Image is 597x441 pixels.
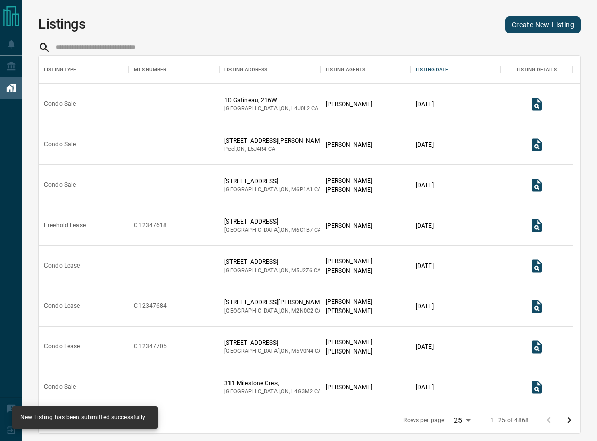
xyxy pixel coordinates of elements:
[224,267,322,275] p: [GEOGRAPHIC_DATA] , ON , CA
[44,342,80,351] div: Condo Lease
[326,176,372,185] p: [PERSON_NAME]
[326,140,372,149] p: [PERSON_NAME]
[129,56,219,84] div: MLS Number
[326,266,372,275] p: [PERSON_NAME]
[224,257,322,267] p: [STREET_ADDRESS]
[291,388,313,395] span: l4g3m2
[224,388,322,396] p: [GEOGRAPHIC_DATA] , ON , CA
[527,175,547,195] button: View Listing Details
[527,337,547,357] button: View Listing Details
[224,56,268,84] div: Listing Address
[410,56,500,84] div: Listing Date
[224,186,322,194] p: [GEOGRAPHIC_DATA] , ON , CA
[44,181,76,189] div: Condo Sale
[527,296,547,317] button: View Listing Details
[44,302,80,311] div: Condo Lease
[224,347,323,356] p: [GEOGRAPHIC_DATA] , ON , CA
[416,100,434,109] p: [DATE]
[416,56,449,84] div: Listing Date
[291,186,313,193] span: m6p1a1
[505,16,581,33] a: Create New Listing
[527,377,547,398] button: View Listing Details
[517,56,557,84] div: Listing Details
[20,409,146,426] div: New Listing has been submitted successfully
[224,226,322,234] p: [GEOGRAPHIC_DATA] , ON , CA
[326,257,372,266] p: [PERSON_NAME]
[326,306,372,316] p: [PERSON_NAME]
[450,413,474,428] div: 25
[44,140,76,149] div: Condo Sale
[527,94,547,114] button: View Listing Details
[416,302,434,311] p: [DATE]
[326,56,366,84] div: Listing Agents
[224,298,325,307] p: [STREET_ADDRESS][PERSON_NAME]
[224,338,323,347] p: [STREET_ADDRESS]
[291,307,313,314] span: m2n0c2
[416,221,434,230] p: [DATE]
[44,261,80,270] div: Condo Lease
[326,185,372,194] p: [PERSON_NAME]
[44,383,76,391] div: Condo Sale
[326,347,372,356] p: [PERSON_NAME]
[490,416,529,425] p: 1–25 of 4868
[326,221,372,230] p: [PERSON_NAME]
[291,227,313,233] span: m6c1b7
[527,256,547,276] button: View Listing Details
[39,56,129,84] div: Listing Type
[224,307,325,315] p: [GEOGRAPHIC_DATA] , ON , CA
[326,383,372,392] p: [PERSON_NAME]
[134,56,166,84] div: MLS Number
[291,348,313,355] span: m5v0n4
[224,217,322,226] p: [STREET_ADDRESS]
[224,145,325,153] p: Peel , ON , CA
[224,379,322,388] p: 311 Milestone Cres,
[416,261,434,271] p: [DATE]
[224,105,319,113] p: [GEOGRAPHIC_DATA] , ON , CA
[291,105,310,112] span: l4j0l2
[134,221,167,230] div: C12347618
[527,135,547,155] button: View Listing Details
[134,302,167,311] div: C12347684
[224,177,322,186] p: [STREET_ADDRESS]
[224,136,325,145] p: [STREET_ADDRESS][PERSON_NAME]
[326,338,372,347] p: [PERSON_NAME]
[403,416,446,425] p: Rows per page:
[416,342,434,351] p: [DATE]
[44,56,77,84] div: Listing Type
[326,100,372,109] p: [PERSON_NAME]
[291,267,312,274] span: m5j2z6
[416,140,434,149] p: [DATE]
[44,221,86,230] div: Freehold Lease
[416,181,434,190] p: [DATE]
[44,100,76,108] div: Condo Sale
[248,146,267,152] span: l5j4r4
[219,56,320,84] div: Listing Address
[38,16,86,32] h1: Listings
[527,215,547,236] button: View Listing Details
[559,410,579,430] button: Go to next page
[500,56,573,84] div: Listing Details
[224,96,319,105] p: 10 Gatineau, 216W
[416,383,434,392] p: [DATE]
[134,342,167,351] div: C12347705
[326,297,372,306] p: [PERSON_NAME]
[320,56,410,84] div: Listing Agents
